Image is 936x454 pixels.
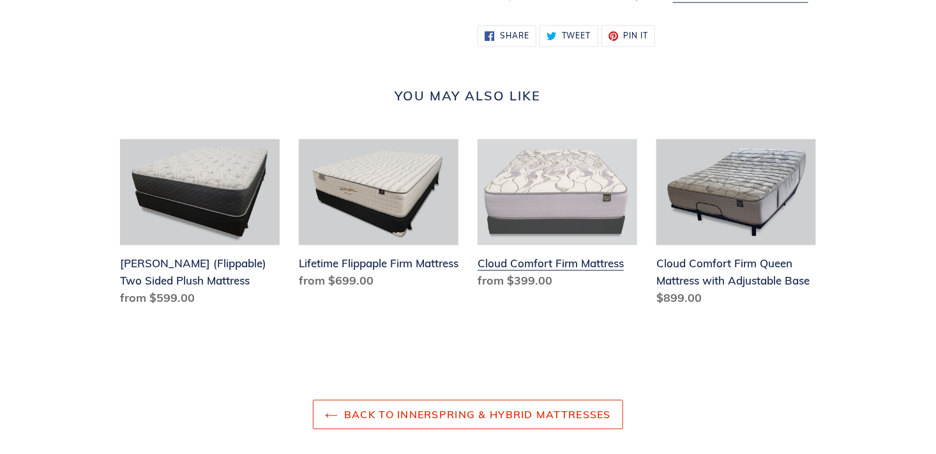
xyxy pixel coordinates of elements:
a: Cloud Comfort Firm Queen Mattress with Adjustable Base [656,139,816,312]
a: Lifetime Flippaple Firm Mattress [299,139,458,295]
a: Cloud Comfort Firm Mattress [478,139,637,295]
span: Pin it [624,32,649,40]
a: Del Ray (Flippable) Two Sided Plush Mattress [120,139,280,312]
h2: You may also like [120,88,816,104]
span: Share [500,32,529,40]
span: Tweet [562,32,591,40]
a: Back to Innerspring & Hybrid Mattresses [313,400,623,429]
